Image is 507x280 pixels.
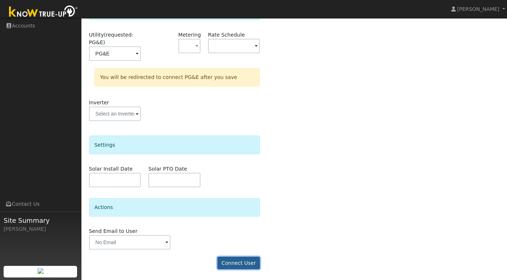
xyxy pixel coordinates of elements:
span: Site Summary [4,216,77,225]
label: Rate Schedule [208,31,245,39]
span: (requested: PG&E) [89,32,134,45]
label: Inverter [89,99,109,106]
input: Select a Utility [89,46,141,61]
label: Solar PTO Date [148,165,187,173]
label: Solar Install Date [89,165,133,173]
button: Connect User [217,257,260,269]
div: Actions [89,198,260,217]
label: Send Email to User [89,227,138,235]
img: Know True-Up [5,4,81,20]
div: You will be redirected to connect PG&E after you save [94,68,260,87]
img: retrieve [38,268,43,274]
label: Metering [178,31,201,39]
div: Settings [89,135,260,154]
input: Select an Inverter [89,106,141,121]
div: [PERSON_NAME] [4,225,77,233]
label: Utility [89,31,141,46]
input: No Email [89,235,171,250]
span: [PERSON_NAME] [457,6,499,12]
